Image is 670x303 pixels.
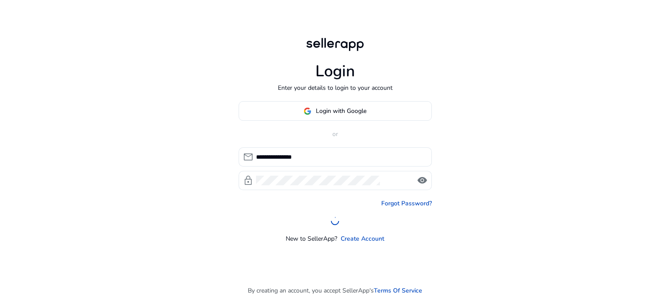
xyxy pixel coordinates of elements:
a: Create Account [341,234,384,243]
img: google-logo.svg [304,107,311,115]
p: New to SellerApp? [286,234,337,243]
p: Enter your details to login to your account [278,83,393,92]
h1: Login [315,62,355,81]
span: lock [243,175,253,186]
a: Terms Of Service [374,286,422,295]
p: or [239,129,432,139]
a: Forgot Password? [381,199,432,208]
span: Login with Google [316,106,366,116]
span: mail [243,152,253,162]
span: visibility [417,175,427,186]
button: Login with Google [239,101,432,121]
